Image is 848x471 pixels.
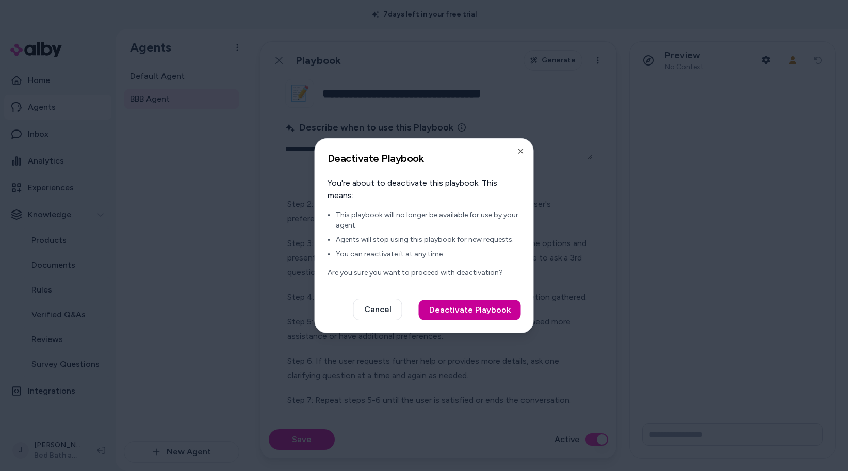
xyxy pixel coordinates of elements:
li: This playbook will no longer be available for use by your agent. [336,210,521,231]
p: Are you sure you want to proceed with deactivation? [328,268,521,278]
li: Agents will stop using this playbook for new requests. [336,235,521,245]
button: Deactivate Playbook [419,300,521,320]
button: Cancel [353,299,402,320]
h2: Deactivate Playbook [328,151,521,166]
p: You're about to deactivate this playbook. This means: [328,177,521,202]
li: You can reactivate it at any time. [336,249,521,259]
